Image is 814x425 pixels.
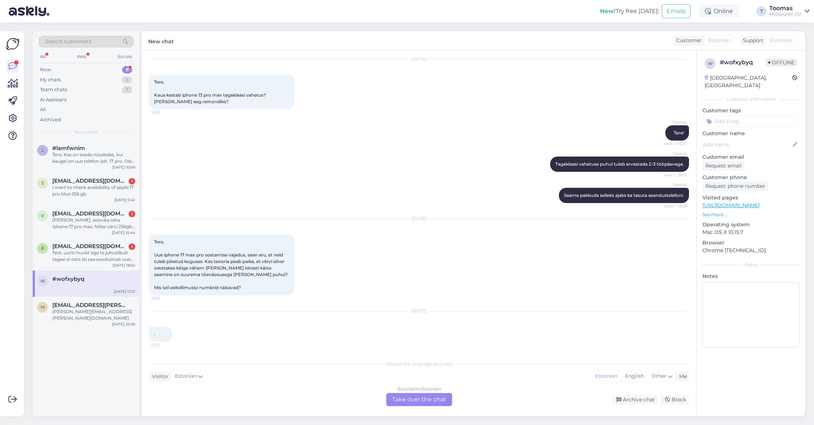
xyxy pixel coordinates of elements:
[113,263,135,268] div: [DATE] 18:02
[129,178,135,185] div: 1
[122,66,132,73] div: 6
[564,193,684,198] span: Saame pakkuda selleks ajaks ka tasuta asendustelefoni.
[39,52,47,61] div: All
[705,74,792,89] div: [GEOGRAPHIC_DATA], [GEOGRAPHIC_DATA]
[702,116,799,127] input: Add a tag
[702,272,799,280] p: Notes
[674,130,684,135] span: Tere!
[40,106,46,113] div: All
[45,38,91,45] span: Search customers
[52,210,128,217] span: Vbeloussova@gmail.com
[660,182,687,187] span: Toomas
[148,36,174,45] label: New chat
[660,141,687,146] span: Seen ✓ 16:24
[122,76,132,84] div: 4
[74,129,98,135] span: New chats
[40,96,67,104] div: AI Assistant
[52,184,135,197] div: I want to check availability of apple 17 pro blue 256 gb
[112,230,135,235] div: [DATE] 10:44
[592,371,621,382] div: Estonian
[41,246,44,251] span: r
[52,282,135,289] div: .
[154,331,155,337] span: .
[154,79,267,104] span: Tere, Kaua kestab iphone 13 pro max tagaklaasi vahetus? [PERSON_NAME] aeg remondiks?
[702,221,799,228] p: Operating system
[129,243,135,250] div: 1
[770,37,792,44] span: Estonian
[702,174,799,181] p: Customer phone
[149,361,689,367] div: Choose the language and reply
[40,116,61,124] div: Archived
[702,96,799,102] div: Customer information
[703,141,791,149] input: Add name
[676,373,687,380] div: Me
[555,161,684,167] span: Tagaklaasi vahetuse puhul tuleb arvestada 2-3 tööpäevaga.
[660,120,687,125] span: Toomas
[75,52,88,61] div: Web
[702,202,759,209] a: [URL][DOMAIN_NAME]
[660,203,687,209] span: Seen ✓ 16:25
[600,8,616,15] b: New!
[41,180,44,186] span: S
[702,211,799,218] p: See more ...
[175,372,197,380] span: Estonian
[40,86,67,93] div: Team chats
[40,76,61,84] div: My chats
[149,215,689,222] div: [DATE]
[702,239,799,247] p: Browser
[151,296,178,301] span: 23:27
[40,278,45,284] span: w
[708,61,713,66] span: w
[660,151,687,156] span: Toomas
[662,4,690,18] button: Emails
[720,58,765,67] div: # wofxybyq
[702,153,799,161] p: Customer email
[52,308,135,321] div: [PERSON_NAME][EMAIL_ADDRESS][PERSON_NAME][DOMAIN_NAME]
[769,11,802,17] div: Mobipunkt OÜ
[769,5,810,17] a: ToomasMobipunkt OÜ
[52,250,135,263] div: Tere, uurin huvist ega te juhuslikult tagasi ei osta (ei saa soodustust uue esemest) esimese gene...
[621,371,648,382] div: English
[41,304,45,310] span: m
[52,217,135,230] div: [PERSON_NAME], soovika osta Iphone 17 pro max, hõbe värvi 256gb. Palun lisada mind ootejärjekorda.
[41,213,44,218] span: V
[41,147,44,153] span: l
[112,321,135,327] div: [DATE] 20:56
[702,181,768,191] div: Request phone number
[149,308,689,314] div: [DATE]
[756,6,766,16] div: T
[765,58,797,66] span: Offline
[116,52,134,61] div: Socials
[398,386,441,392] div: Estonian to Estonian
[652,373,666,379] span: Other
[699,5,739,18] div: Online
[702,247,799,254] p: Chrome [TECHNICAL_ID]
[612,395,658,405] div: Archive chat
[52,276,84,282] span: #wofxybyq
[708,37,730,44] span: Estonian
[702,107,799,114] p: Customer tags
[154,239,289,290] span: Tere, Uue iphone 17 max pro soetamise vajadus, saan aru, et neid tuleb piiratud koguses. Kas teoo...
[149,56,689,62] div: [DATE]
[660,172,687,178] span: Seen ✓ 16:24
[6,37,20,51] img: Askly Logo
[149,373,169,380] div: Visitor
[114,289,135,294] div: [DATE] 12:31
[129,211,135,217] div: 1
[151,110,178,115] span: 16:23
[151,342,178,348] span: 12:31
[52,243,128,250] span: rasmustn7@gmail.com
[386,393,452,406] div: Take over the chat
[769,5,802,11] div: Toomas
[112,165,135,170] div: [DATE] 10:09
[52,302,128,308] span: monika.aedma@gmail.com
[702,130,799,137] p: Customer name
[702,161,745,171] div: Request email
[114,197,135,203] div: [DATE] 0:41
[52,145,85,151] span: #lamfwnim
[661,395,689,405] div: Block
[40,66,51,73] div: New
[122,86,132,93] div: 7
[52,178,128,184] span: Shubham971992@gmail.com
[52,151,135,165] div: Tere, Kas on teada nüüdseks, kui kaugel on uus telefon iph. 17 pro. Olen eeltellimuse teinud, kui...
